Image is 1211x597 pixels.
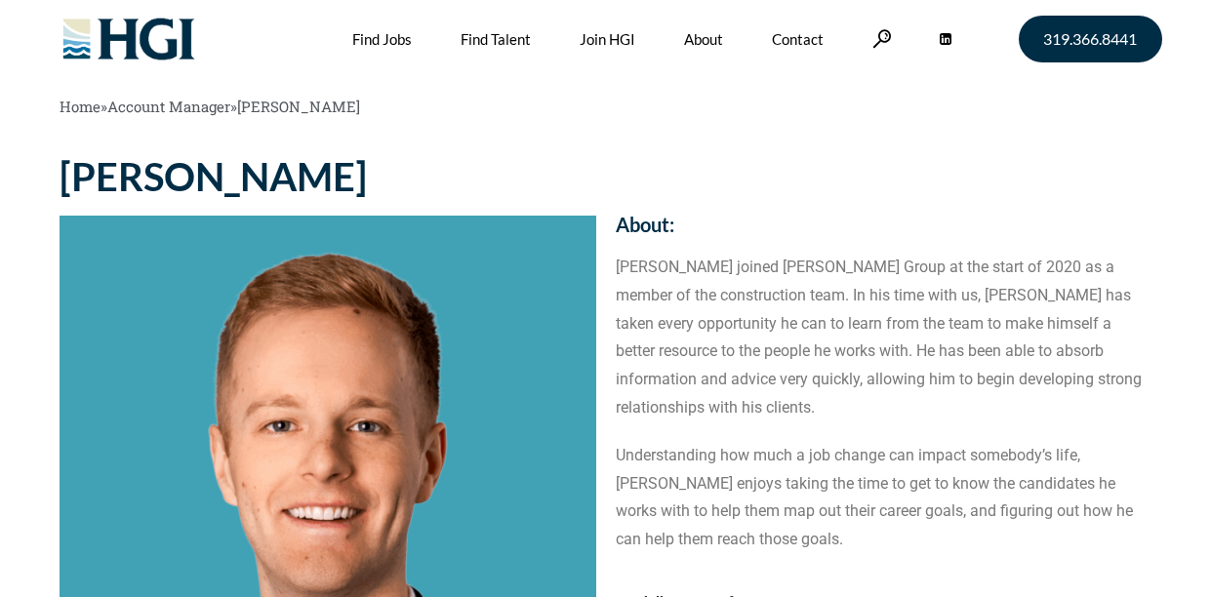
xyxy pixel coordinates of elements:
h2: About: [616,215,1152,234]
h1: [PERSON_NAME] [60,157,596,196]
h2: Contact: [616,157,1152,177]
a: Home [60,97,101,116]
span: [PERSON_NAME] [237,97,360,116]
p: Understanding how much a job change can impact somebody’s life, [PERSON_NAME] enjoys taking the t... [616,442,1152,554]
span: » » [60,97,360,116]
p: [PERSON_NAME] joined [PERSON_NAME] Group at the start of 2020 as a member of the construction tea... [616,254,1152,422]
a: Account Manager [107,97,230,116]
a: 319.366.8441 [1019,16,1162,62]
a: Search [872,29,892,48]
span: 319.366.8441 [1043,31,1137,47]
